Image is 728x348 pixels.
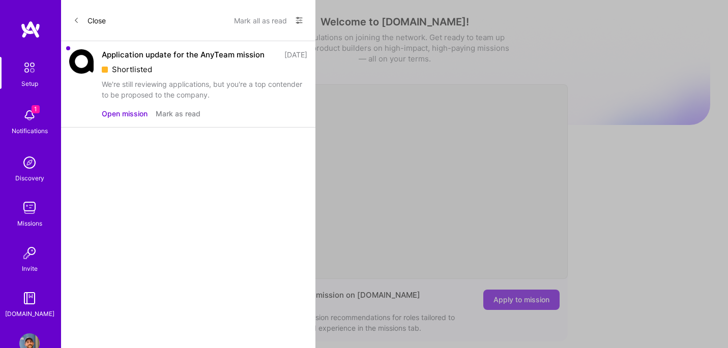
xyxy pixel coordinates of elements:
[69,49,94,74] img: Company Logo
[19,57,40,78] img: setup
[19,288,40,308] img: guide book
[102,49,265,60] div: Application update for the AnyTeam mission
[19,243,40,263] img: Invite
[20,20,41,39] img: logo
[15,173,44,183] div: Discovery
[102,64,307,75] div: Shortlisted
[19,198,40,218] img: teamwork
[5,308,54,319] div: [DOMAIN_NAME]
[21,78,38,89] div: Setup
[234,12,287,28] button: Mark all as read
[102,79,307,100] div: We're still reviewing applications, but you're a top contender to be proposed to the company.
[22,263,38,274] div: Invite
[73,12,106,28] button: Close
[284,49,307,60] div: [DATE]
[156,108,200,119] button: Mark as read
[19,152,40,173] img: discovery
[102,108,148,119] button: Open mission
[17,218,42,229] div: Missions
